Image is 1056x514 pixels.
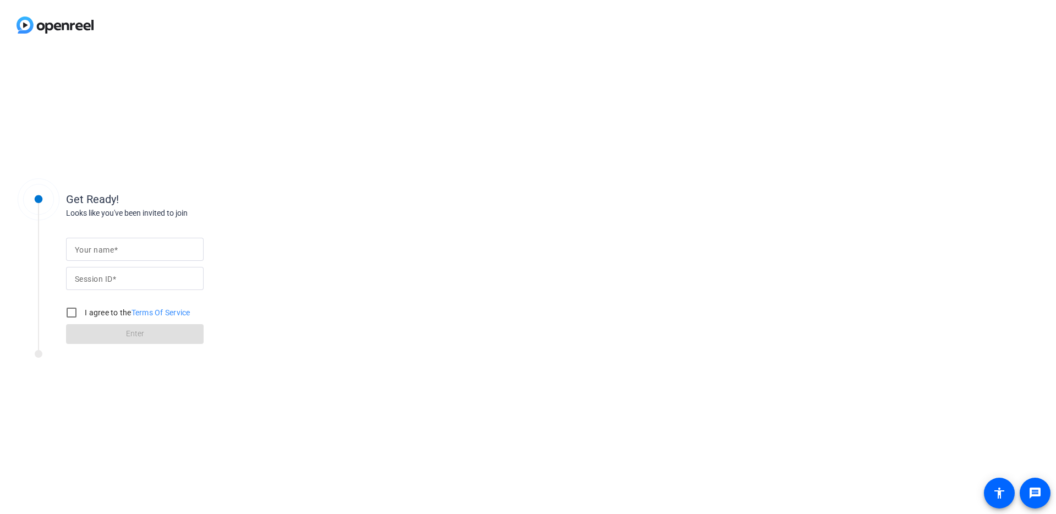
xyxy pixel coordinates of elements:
[1028,486,1042,500] mat-icon: message
[83,307,190,318] label: I agree to the
[75,275,112,283] mat-label: Session ID
[132,308,190,317] a: Terms Of Service
[75,245,114,254] mat-label: Your name
[66,191,286,207] div: Get Ready!
[993,486,1006,500] mat-icon: accessibility
[66,207,286,219] div: Looks like you've been invited to join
